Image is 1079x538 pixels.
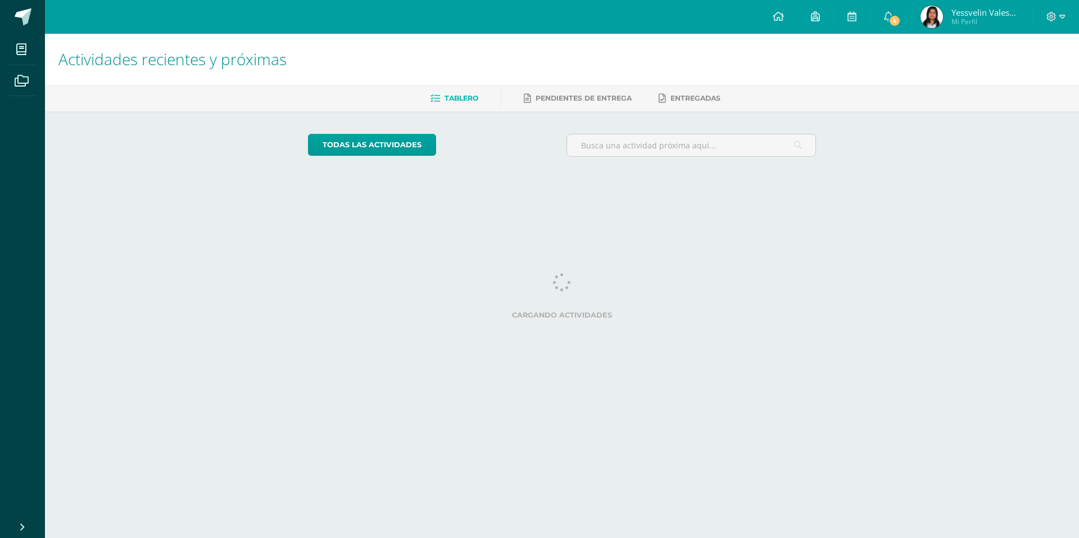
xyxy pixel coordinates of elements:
[430,89,478,107] a: Tablero
[524,89,632,107] a: Pendientes de entrega
[567,134,816,156] input: Busca una actividad próxima aquí...
[921,6,943,28] img: 4c93e1f247c43285e4a51d777836c6fd.png
[888,15,901,27] span: 4
[670,94,720,102] span: Entregadas
[308,311,817,319] label: Cargando actividades
[308,134,436,156] a: todas las Actividades
[58,48,287,70] span: Actividades recientes y próximas
[445,94,478,102] span: Tablero
[951,17,1019,26] span: Mi Perfil
[659,89,720,107] a: Entregadas
[951,7,1019,18] span: Yessvelin Valeska del Rosario
[536,94,632,102] span: Pendientes de entrega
